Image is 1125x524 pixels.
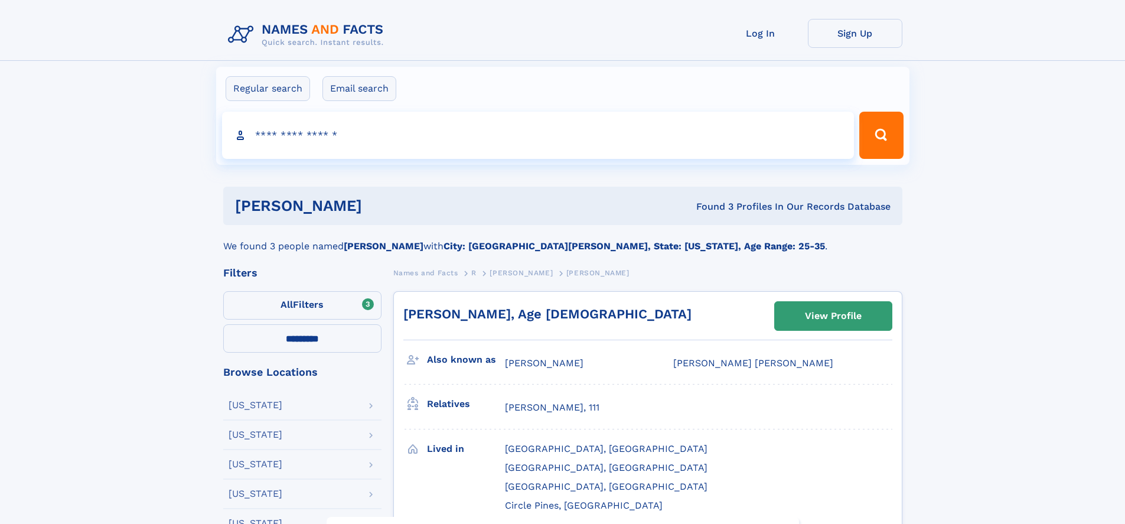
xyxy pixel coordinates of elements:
[229,401,282,410] div: [US_STATE]
[505,500,663,511] span: Circle Pines, [GEOGRAPHIC_DATA]
[505,357,583,369] span: [PERSON_NAME]
[775,302,892,330] a: View Profile
[281,299,293,310] span: All
[471,269,477,277] span: R
[403,307,692,321] a: [PERSON_NAME], Age [DEMOGRAPHIC_DATA]
[505,462,707,473] span: [GEOGRAPHIC_DATA], [GEOGRAPHIC_DATA]
[229,489,282,499] div: [US_STATE]
[505,443,707,454] span: [GEOGRAPHIC_DATA], [GEOGRAPHIC_DATA]
[471,265,477,280] a: R
[490,265,553,280] a: [PERSON_NAME]
[223,291,381,320] label: Filters
[713,19,808,48] a: Log In
[427,394,505,414] h3: Relatives
[529,200,891,213] div: Found 3 Profiles In Our Records Database
[566,269,630,277] span: [PERSON_NAME]
[427,350,505,370] h3: Also known as
[229,460,282,469] div: [US_STATE]
[805,302,862,330] div: View Profile
[222,112,855,159] input: search input
[490,269,553,277] span: [PERSON_NAME]
[223,367,381,377] div: Browse Locations
[808,19,902,48] a: Sign Up
[223,225,902,253] div: We found 3 people named with .
[505,481,707,492] span: [GEOGRAPHIC_DATA], [GEOGRAPHIC_DATA]
[223,19,393,51] img: Logo Names and Facts
[859,112,903,159] button: Search Button
[235,198,529,213] h1: [PERSON_NAME]
[393,265,458,280] a: Names and Facts
[226,76,310,101] label: Regular search
[223,268,381,278] div: Filters
[444,240,825,252] b: City: [GEOGRAPHIC_DATA][PERSON_NAME], State: [US_STATE], Age Range: 25-35
[505,401,599,414] a: [PERSON_NAME], 111
[229,430,282,440] div: [US_STATE]
[322,76,396,101] label: Email search
[344,240,423,252] b: [PERSON_NAME]
[673,357,833,369] span: [PERSON_NAME] [PERSON_NAME]
[427,439,505,459] h3: Lived in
